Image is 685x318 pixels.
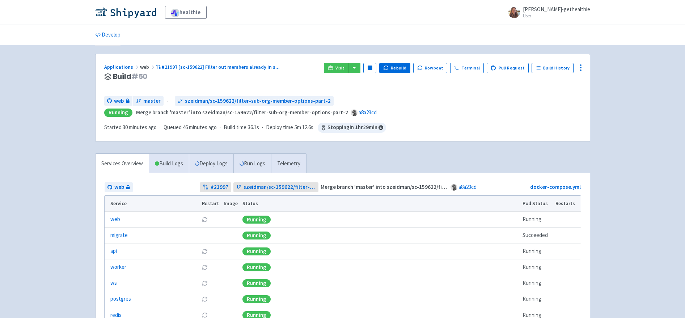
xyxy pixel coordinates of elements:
small: User [523,13,590,18]
img: Shipyard logo [95,7,156,18]
a: Terminal [450,63,484,73]
a: Deploy Logs [189,154,233,174]
button: Restart pod [202,217,208,222]
span: # 50 [131,71,148,81]
a: Telemetry [271,154,306,174]
span: szeidman/sc-159622/filter-sub-org-member-options-part-2 [185,97,331,105]
a: web [105,182,133,192]
button: Pause [363,63,376,73]
span: 5m 12.6s [295,123,313,132]
div: Running [242,216,271,224]
div: Running [242,232,271,239]
span: Stopping in 1 hr 29 min [318,123,386,133]
span: Build time [224,123,246,132]
button: Rowboat [413,63,447,73]
a: Run Logs [233,154,271,174]
th: Image [221,196,240,212]
a: Build Logs [149,154,189,174]
a: #21997 [200,182,231,192]
td: Running [520,275,553,291]
a: a8a23cd [359,109,377,116]
button: Restart pod [202,296,208,302]
th: Restarts [553,196,580,212]
a: szeidman/sc-159622/filter-sub-org-member-options-part-2 [175,96,334,106]
span: web [140,64,156,70]
span: #21997 [sc-159622] Filter out members already in s ... [162,64,280,70]
th: Restart [200,196,221,212]
a: Develop [95,25,120,45]
a: Pull Request [487,63,529,73]
a: a8a23cd [458,183,477,190]
span: Queued [164,124,217,131]
a: web [110,215,120,224]
a: docker-compose.yml [530,183,581,190]
a: szeidman/sc-159622/filter-sub-org-member-options-part-2 [233,182,318,192]
a: web [104,96,132,106]
a: Build History [532,63,574,73]
button: Restart pod [202,264,208,270]
strong: Merge branch 'master' into szeidman/sc-159622/filter-sub-org-member-options-part-2 [321,183,533,190]
td: Running [520,243,553,259]
button: Rebuild [379,63,410,73]
a: #21997 [sc-159622] Filter out members already in s... [156,64,281,70]
a: [PERSON_NAME]-gethealthie User [504,7,590,18]
button: Restart pod [202,312,208,318]
a: healthie [165,6,207,19]
span: master [143,97,161,105]
time: 46 minutes ago [183,124,217,131]
td: Running [520,212,553,228]
td: Running [520,259,553,275]
div: Running [242,295,271,303]
span: web [114,97,124,105]
th: Status [240,196,520,212]
span: szeidman/sc-159622/filter-sub-org-member-options-part-2 [244,183,316,191]
th: Pod Status [520,196,553,212]
a: postgres [110,295,131,303]
div: Running [242,247,271,255]
a: worker [110,263,126,271]
td: Succeeded [520,228,553,243]
a: Applications [104,64,140,70]
time: 30 minutes ago [123,124,157,131]
a: master [133,96,164,106]
span: Deploy time [266,123,293,132]
span: Build [113,72,148,81]
button: Restart pod [202,249,208,254]
div: Running [104,109,132,117]
div: · · · [104,123,386,133]
a: migrate [110,231,128,239]
span: [PERSON_NAME]-gethealthie [523,6,590,13]
strong: Merge branch 'master' into szeidman/sc-159622/filter-sub-org-member-options-part-2 [136,109,348,116]
span: web [114,183,124,191]
span: 36.1s [248,123,259,132]
a: api [110,247,117,255]
a: Visit [324,63,348,73]
span: ← [166,97,172,105]
a: ws [110,279,117,287]
button: Restart pod [202,280,208,286]
span: Started [104,124,157,131]
td: Running [520,291,553,307]
a: Services Overview [96,154,149,174]
th: Service [105,196,200,212]
div: Running [242,263,271,271]
strong: # 21997 [211,183,228,191]
span: Visit [335,65,345,71]
div: Running [242,279,271,287]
